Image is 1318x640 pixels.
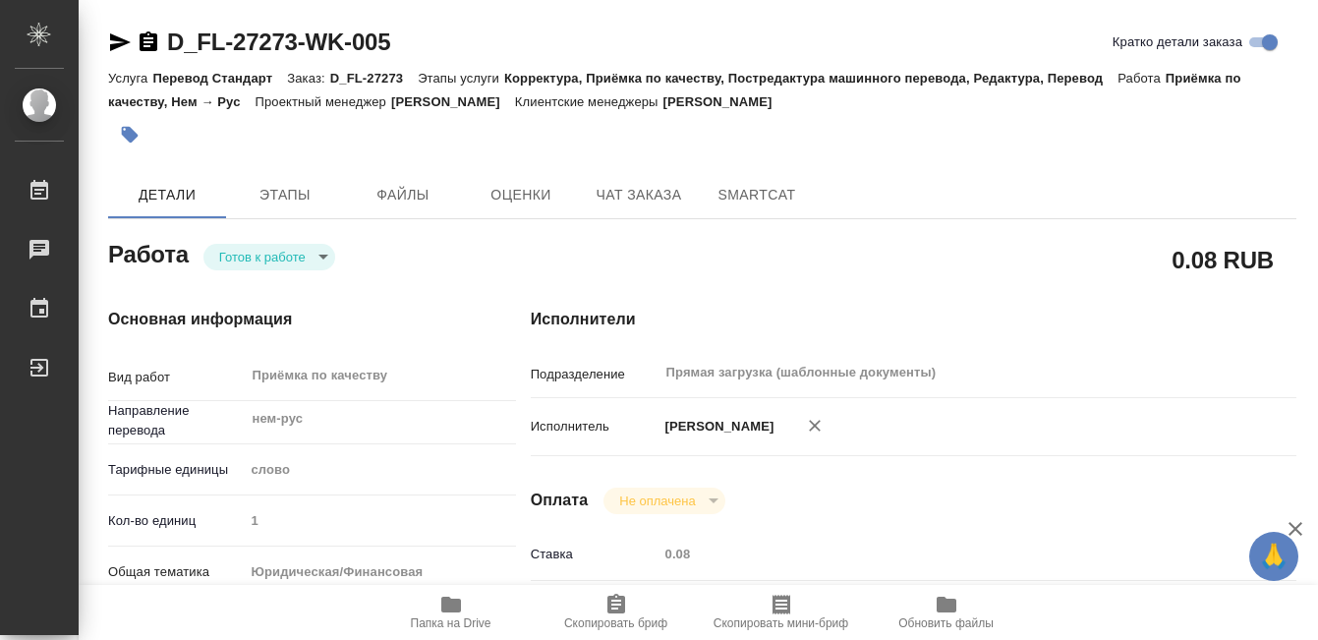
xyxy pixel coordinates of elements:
p: Работа [1117,71,1166,86]
span: Детали [120,183,214,207]
p: Корректура, Приёмка по качеству, Постредактура машинного перевода, Редактура, Перевод [504,71,1117,86]
button: Скопировать ссылку для ЯМессенджера [108,30,132,54]
span: SmartCat [710,183,804,207]
p: [PERSON_NAME] [659,417,774,436]
p: Общая тематика [108,562,244,582]
span: Обновить файлы [898,616,994,630]
button: Обновить файлы [864,585,1029,640]
p: Этапы услуги [418,71,504,86]
p: Клиентские менеджеры [515,94,663,109]
p: Кол-во единиц [108,511,244,531]
h2: 0.08 RUB [1172,243,1274,276]
div: Юридическая/Финансовая [244,555,516,589]
h4: Исполнители [531,308,1296,331]
span: Кратко детали заказа [1113,32,1242,52]
span: Чат заказа [592,183,686,207]
p: D_FL-27273 [330,71,418,86]
span: Скопировать бриф [564,616,667,630]
a: D_FL-27273-WK-005 [167,29,390,55]
p: [PERSON_NAME] [663,94,787,109]
div: слово [244,453,516,487]
div: Готов к работе [603,488,724,514]
p: Перевод Стандарт [152,71,287,86]
p: Заказ: [287,71,329,86]
span: 🙏 [1257,536,1290,577]
button: Не оплачена [613,493,701,509]
p: Направление перевода [108,401,244,440]
p: Исполнитель [531,417,659,436]
p: Вид работ [108,368,244,387]
span: Папка на Drive [411,616,491,630]
h2: Работа [108,235,189,270]
p: [PERSON_NAME] [391,94,515,109]
p: Тарифные единицы [108,460,244,480]
p: Ставка [531,545,659,564]
p: Подразделение [531,365,659,384]
button: Скопировать мини-бриф [699,585,864,640]
h4: Основная информация [108,308,452,331]
button: 🙏 [1249,532,1298,581]
p: Услуга [108,71,152,86]
span: Скопировать мини-бриф [714,616,848,630]
input: Пустое поле [659,540,1232,568]
button: Скопировать ссылку [137,30,160,54]
h4: Оплата [531,489,589,512]
button: Добавить тэг [108,113,151,156]
button: Скопировать бриф [534,585,699,640]
button: Папка на Drive [369,585,534,640]
span: Файлы [356,183,450,207]
button: Удалить исполнителя [793,404,836,447]
span: Этапы [238,183,332,207]
button: Готов к работе [213,249,312,265]
p: Проектный менеджер [256,94,391,109]
div: Готов к работе [203,244,335,270]
span: Оценки [474,183,568,207]
input: Пустое поле [244,506,516,535]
